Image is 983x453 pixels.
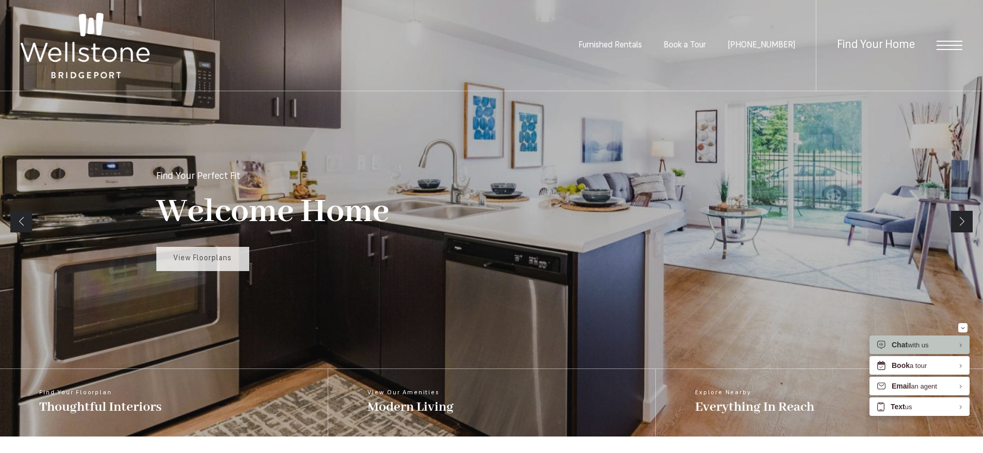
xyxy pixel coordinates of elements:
[10,211,32,232] a: Previous
[367,398,454,416] span: Modern Living
[951,211,973,232] a: Next
[156,247,249,272] a: View Floorplans
[837,40,915,52] a: Find Your Home
[156,192,389,232] p: Welcome Home
[655,369,983,437] a: Explore Nearby
[328,369,655,437] a: View Our Amenities
[664,41,706,49] a: Book a Tour
[695,390,814,396] span: Explore Nearby
[39,390,162,396] span: Find Your Floorplan
[695,398,814,416] span: Everything In Reach
[728,41,795,49] span: [PHONE_NUMBER]
[937,41,962,50] button: Open Menu
[367,390,454,396] span: View Our Amenities
[21,13,150,79] img: Wellstone
[728,41,795,49] a: Call us at (253) 400-3144
[156,172,240,181] p: Find Your Perfect Fit
[39,398,162,416] span: Thoughtful Interiors
[173,255,232,262] span: View Floorplans
[578,41,642,49] a: Furnished Rentals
